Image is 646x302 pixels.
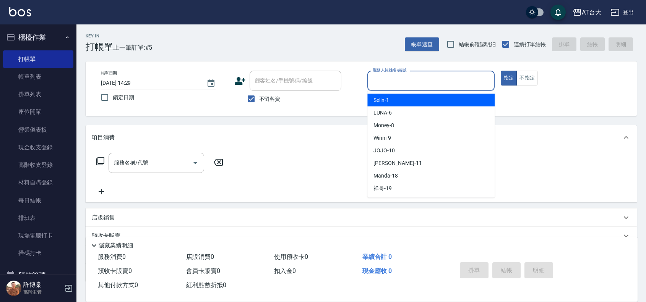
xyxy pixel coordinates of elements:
p: 高階主管 [23,289,62,296]
span: 不留客資 [259,95,281,103]
span: [PERSON_NAME] -11 [373,159,422,167]
h5: 許博棠 [23,281,62,289]
span: JOJO -10 [373,147,395,155]
a: 掛單列表 [3,86,73,103]
span: LUNA -6 [373,109,392,117]
span: Money -8 [373,121,394,129]
span: 會員卡販賣 0 [186,267,220,275]
a: 營業儀表板 [3,121,73,139]
label: 帳單日期 [101,70,117,76]
a: 排班表 [3,209,73,227]
div: 店販銷售 [86,208,637,227]
span: 服務消費 0 [98,253,126,260]
span: 結帳前確認明細 [459,40,496,48]
p: 店販銷售 [92,214,115,222]
a: 材料自購登錄 [3,174,73,191]
span: Selin -1 [373,96,389,104]
button: 登出 [607,5,637,19]
button: 不指定 [516,71,538,86]
button: 帳單速查 [405,37,439,52]
span: Winni -9 [373,134,391,142]
button: save [550,5,566,20]
button: Choose date, selected date is 2025-09-15 [202,74,220,92]
a: 現金收支登錄 [3,139,73,156]
input: YYYY/MM/DD hh:mm [101,77,199,89]
a: 座位開單 [3,103,73,121]
label: 服務人員姓名/編號 [373,67,406,73]
p: 項目消費 [92,134,115,142]
p: 隱藏業績明細 [99,242,133,250]
img: Logo [9,7,31,16]
h3: 打帳單 [86,42,113,52]
span: 祥哥 -19 [373,184,392,192]
div: 預收卡販賣 [86,227,637,245]
div: AT台大 [582,8,601,17]
h2: Key In [86,34,113,39]
a: 掃碼打卡 [3,244,73,262]
button: AT台大 [570,5,604,20]
span: 扣入金 0 [274,267,296,275]
a: 帳單列表 [3,68,73,86]
span: 業績合計 0 [362,253,392,260]
span: 上一筆訂單:#5 [113,43,153,52]
a: 高階收支登錄 [3,156,73,174]
span: 連續打單結帳 [514,40,546,48]
span: Manda -18 [373,172,398,180]
div: 項目消費 [86,125,637,150]
span: 鎖定日期 [113,94,134,102]
p: 預收卡販賣 [92,232,120,240]
a: 現場電腦打卡 [3,227,73,244]
span: 現金應收 0 [362,267,392,275]
span: 店販消費 0 [186,253,214,260]
a: 打帳單 [3,50,73,68]
span: 紅利點數折抵 0 [186,281,226,289]
button: 櫃檯作業 [3,27,73,47]
span: 預收卡販賣 0 [98,267,132,275]
span: 其他付款方式 0 [98,281,138,289]
button: Open [189,157,201,169]
a: 每日結帳 [3,192,73,209]
span: 使用預收卡 0 [274,253,308,260]
img: Person [6,281,21,296]
button: 預約管理 [3,265,73,285]
button: 指定 [501,71,517,86]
